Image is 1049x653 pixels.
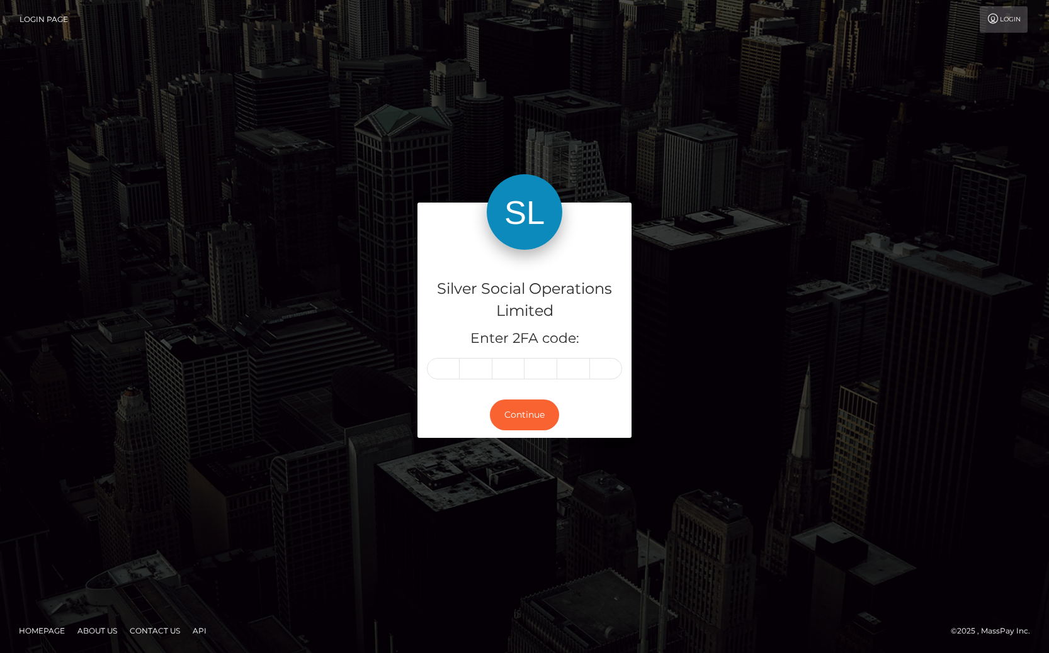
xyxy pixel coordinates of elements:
[427,278,622,322] h4: Silver Social Operations Limited
[490,399,559,430] button: Continue
[20,6,68,33] a: Login Page
[487,174,562,250] img: Silver Social Operations Limited
[72,621,122,640] a: About Us
[980,6,1028,33] a: Login
[14,621,70,640] a: Homepage
[125,621,185,640] a: Contact Us
[427,329,622,349] h5: Enter 2FA code:
[188,621,212,640] a: API
[951,624,1040,638] div: © 2025 , MassPay Inc.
